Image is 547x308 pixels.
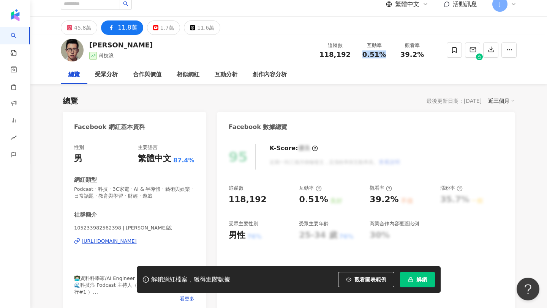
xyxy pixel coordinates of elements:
div: 45.8萬 [74,22,91,33]
div: 互動率 [360,42,389,49]
button: 1.7萬 [147,20,180,35]
span: 觀看圖表範例 [354,277,386,283]
div: 受眾主要年齡 [299,220,329,227]
div: 最後更新日期：[DATE] [427,98,482,104]
img: KOL Avatar [61,39,84,61]
div: 11.8萬 [118,22,138,33]
span: 118,192 [319,50,351,58]
div: 解鎖網紅檔案，獲得進階數據 [151,276,230,284]
span: 87.4% [173,156,194,165]
a: [URL][DOMAIN_NAME] [74,238,194,245]
div: 商業合作內容覆蓋比例 [370,220,419,227]
div: 社群簡介 [74,211,97,219]
div: 1.7萬 [160,22,174,33]
span: 39.2% [400,51,424,58]
div: 0.51% [299,194,328,206]
a: search [11,27,26,57]
div: 合作與價值 [133,70,161,79]
div: 漲粉率 [440,185,463,192]
div: 11.6萬 [197,22,214,33]
div: 互動率 [299,185,321,192]
div: 118,192 [229,194,267,206]
div: 總覽 [68,70,80,79]
div: 受眾分析 [95,70,118,79]
span: rise [11,130,17,147]
button: 解鎖 [400,272,435,287]
span: 解鎖 [416,277,427,283]
div: 近三個月 [488,96,515,106]
div: 39.2% [370,194,398,206]
button: 11.8萬 [101,20,143,35]
span: 科技浪 [99,53,114,58]
div: 追蹤數 [229,185,243,192]
span: search [123,1,128,6]
div: 繁體中文 [138,153,171,165]
div: [PERSON_NAME] [89,40,153,50]
div: 受眾主要性別 [229,220,258,227]
div: 總覽 [63,96,78,106]
div: Facebook 網紅基本資料 [74,123,145,131]
div: Facebook 數據總覽 [229,123,288,131]
button: 45.8萬 [61,20,97,35]
div: 男性 [229,229,245,241]
button: 觀看圖表範例 [338,272,394,287]
div: 網紅類型 [74,176,97,184]
div: 性別 [74,144,84,151]
img: logo icon [9,9,21,21]
div: 男 [74,153,82,165]
span: 活動訊息 [453,0,477,8]
button: 11.6萬 [184,20,220,35]
span: 看更多 [180,295,194,302]
div: K-Score : [270,144,318,152]
div: 互動分析 [215,70,237,79]
span: 105233982562398 | [PERSON_NAME]說 [74,225,194,231]
div: 追蹤數 [319,42,351,49]
div: 相似網紅 [177,70,199,79]
span: 0.51% [362,51,386,58]
div: [URL][DOMAIN_NAME] [82,238,137,245]
div: 觀看率 [370,185,392,192]
span: Podcast · 科技 · 3C家電 · AI & 半導體 · 藝術與娛樂 · 日常話題 · 教育與學習 · 財經 · 遊戲 [74,186,194,200]
div: 主要語言 [138,144,158,151]
div: 觀看率 [398,42,427,49]
div: 創作內容分析 [253,70,287,79]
